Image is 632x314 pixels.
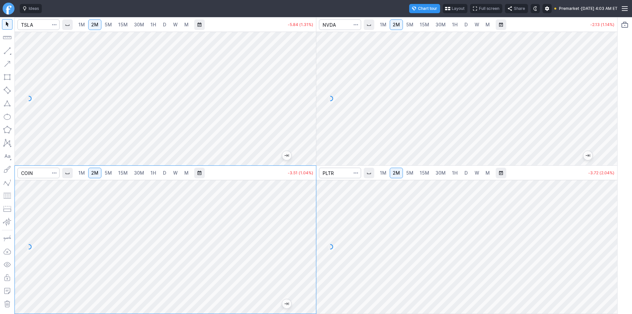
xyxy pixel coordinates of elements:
[496,168,506,178] button: Range
[380,170,386,176] span: 1M
[159,168,170,178] a: D
[409,4,440,13] button: Chart tour
[449,168,461,178] a: 1H
[377,168,389,178] a: 1M
[486,22,490,27] span: M
[406,170,413,176] span: 5M
[2,138,13,148] button: XABCD
[449,19,461,30] a: 1H
[102,168,115,178] a: 5M
[2,246,13,257] button: Drawings autosave: Off
[150,170,156,176] span: 1H
[393,22,400,27] span: 2M
[403,19,416,30] a: 5M
[475,22,479,27] span: W
[50,168,59,178] button: Search
[483,168,493,178] a: M
[131,168,147,178] a: 30M
[2,259,13,270] button: Hide drawings
[319,19,361,30] input: Search
[479,5,499,12] span: Full screen
[288,171,313,175] p: -3.51 (1.04%)
[588,171,615,175] p: -3.72 (2.04%)
[583,151,592,160] button: Jump to the most recent bar
[88,19,101,30] a: 2M
[282,151,291,160] button: Jump to the most recent bar
[2,164,13,175] button: Brush
[417,168,432,178] a: 15M
[163,22,166,27] span: D
[29,5,39,12] span: Ideas
[194,168,205,178] button: Range
[464,22,468,27] span: D
[390,19,403,30] a: 2M
[433,168,449,178] a: 30M
[163,170,166,176] span: D
[3,3,14,14] a: Finviz.com
[472,168,482,178] a: W
[475,170,479,176] span: W
[194,19,205,30] button: Range
[461,168,471,178] a: D
[118,22,128,27] span: 15M
[505,4,528,13] button: Share
[496,19,506,30] button: Range
[2,125,13,135] button: Polygon
[2,286,13,296] button: Add note
[2,111,13,122] button: Ellipse
[581,5,618,12] span: [DATE] 4:03 AM ET
[75,19,88,30] a: 1M
[483,19,493,30] a: M
[452,22,458,27] span: 1H
[2,177,13,188] button: Elliott waves
[75,168,88,178] a: 1M
[17,19,60,30] input: Search
[134,22,144,27] span: 30M
[351,19,360,30] button: Search
[184,170,189,176] span: M
[2,190,13,201] button: Fibonacci retracements
[282,299,291,308] button: Jump to the most recent bar
[131,19,147,30] a: 30M
[2,45,13,56] button: Line
[470,4,502,13] button: Full screen
[20,4,42,13] button: Ideas
[452,170,458,176] span: 1H
[2,217,13,227] button: Anchored VWAP
[173,170,178,176] span: W
[418,5,437,12] span: Chart tour
[102,19,115,30] a: 5M
[406,22,413,27] span: 5M
[2,272,13,283] button: Lock drawings
[435,22,446,27] span: 30M
[435,170,446,176] span: 30M
[184,22,189,27] span: M
[559,5,581,12] span: Premarket ·
[78,170,85,176] span: 1M
[288,23,313,27] p: -5.84 (1.31%)
[364,168,374,178] button: Interval
[118,170,128,176] span: 15M
[17,168,60,178] input: Search
[88,168,101,178] a: 2M
[2,19,13,30] button: Mouse
[452,5,464,12] span: Layout
[590,23,615,27] p: -2.13 (1.14%)
[2,72,13,82] button: Rectangle
[380,22,386,27] span: 1M
[420,170,429,176] span: 15M
[50,19,59,30] button: Search
[420,22,429,27] span: 15M
[115,168,131,178] a: 15M
[619,19,630,30] button: Portfolio watchlist
[417,19,432,30] a: 15M
[2,204,13,214] button: Position
[173,22,178,27] span: W
[181,168,192,178] a: M
[2,98,13,109] button: Triangle
[147,168,159,178] a: 1H
[150,22,156,27] span: 1H
[181,19,192,30] a: M
[105,22,112,27] span: 5M
[377,19,389,30] a: 1M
